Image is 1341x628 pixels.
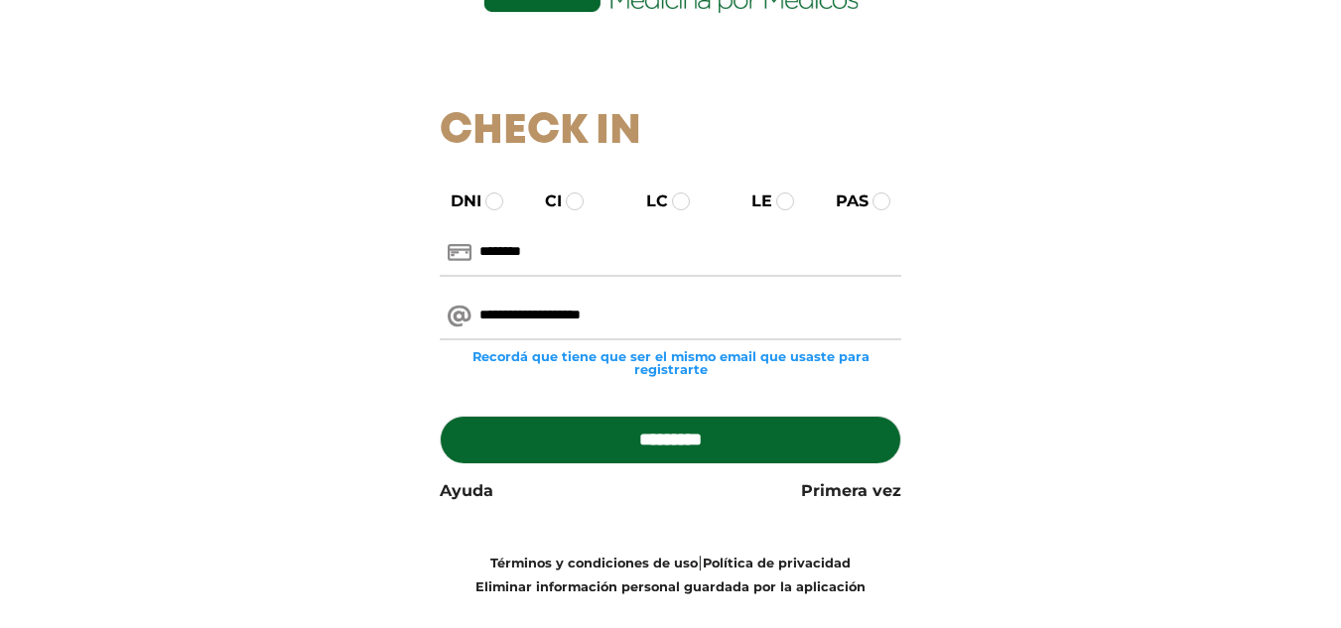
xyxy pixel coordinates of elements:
[475,579,866,594] a: Eliminar información personal guardada por la aplicación
[440,107,901,157] h1: Check In
[433,189,481,213] label: DNI
[703,556,851,570] a: Política de privacidad
[425,551,916,598] div: |
[801,479,901,503] a: Primera vez
[440,479,493,503] a: Ayuda
[734,189,772,213] label: LE
[527,189,562,213] label: CI
[490,556,698,570] a: Términos y condiciones de uso
[440,350,901,376] small: Recordá que tiene que ser el mismo email que usaste para registrarte
[818,189,869,213] label: PAS
[628,189,668,213] label: LC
